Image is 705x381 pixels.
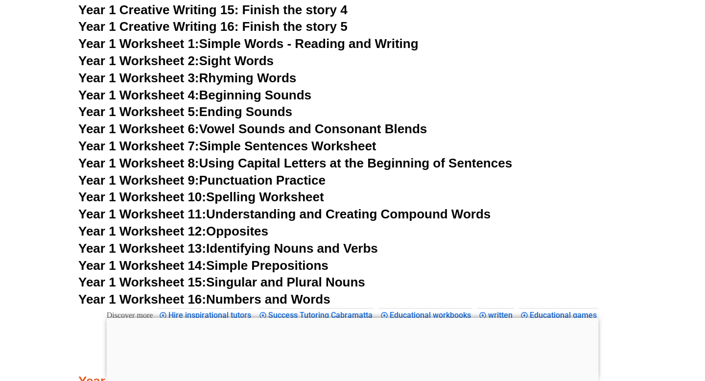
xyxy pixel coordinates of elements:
span: Year 1 Worksheet 14: [78,258,206,273]
a: Year 1 Worksheet 5:Ending Sounds [78,104,292,119]
a: Year 1 Worksheet 12:Opposites [78,224,268,238]
a: Year 1 Worksheet 13:Identifying Nouns and Verbs [78,241,378,256]
div: Educational workbooks [379,308,472,322]
span: Year 1 Worksheet 15: [78,275,206,289]
a: Year 1 Worksheet 14:Simple Prepositions [78,258,329,273]
span: Year 1 Worksheet 3: [78,71,199,85]
div: written [477,308,514,322]
a: Year 1 Worksheet 16:Numbers and Words [78,292,330,307]
div: Success Tutoring Cabramatta [258,308,374,322]
iframe: Chat Widget [537,270,705,381]
a: Year 1 Worksheet 10:Spelling Worksheet [78,190,324,204]
a: Year 1 Creative Writing 16: Finish the story 5 [78,19,348,34]
span: Year 1 Worksheet 6: [78,121,199,136]
a: Year 1 Worksheet 4:Beginning Sounds [78,88,311,102]
span: Year 1 Worksheet 8: [78,156,199,170]
span: Year 1 Worksheet 12: [78,224,206,238]
a: Year 1 Worksheet 8:Using Capital Letters at the Beginning of Sentences [78,156,512,170]
span: Year 1 Worksheet 9: [78,173,199,188]
a: Year 1 Worksheet 6:Vowel Sounds and Consonant Blends [78,121,427,136]
span: Educational workbooks [390,310,474,320]
div: Educational games [519,308,598,322]
span: Year 1 Worksheet 5: [78,104,199,119]
span: Year 1 Worksheet 4: [78,88,199,102]
a: Year 1 Worksheet 11:Understanding and Creating Compound Words [78,207,491,221]
a: Year 1 Worksheet 7:Simple Sentences Worksheet [78,139,376,153]
a: Year 1 Worksheet 1:Simple Words - Reading and Writing [78,36,419,51]
span: Year 1 Worksheet 7: [78,139,199,153]
div: These are topics related to the article that might interest you [107,309,153,322]
a: Year 1 Creative Writing 15: Finish the story 4 [78,2,348,17]
div: Hire inspirational tutors [158,308,253,322]
span: Hire inspirational tutors [168,310,254,320]
span: Year 1 Worksheet 13: [78,241,206,256]
span: Year 1 Worksheet 10: [78,190,206,204]
span: Year 1 Worksheet 1: [78,36,199,51]
span: written [488,310,516,320]
a: Year 1 Worksheet 9:Punctuation Practice [78,173,326,188]
span: Year 1 Worksheet 2: [78,53,199,68]
span: Year 1 Worksheet 16: [78,292,206,307]
iframe: Advertisement [107,318,599,379]
a: Year 1 Worksheet 3:Rhyming Words [78,71,296,85]
span: Year 1 Worksheet 11: [78,207,206,221]
span: Educational games [530,310,600,320]
span: Success Tutoring Cabramatta [268,310,376,320]
a: Year 1 Worksheet 15:Singular and Plural Nouns [78,275,365,289]
a: Year 1 Worksheet 2:Sight Words [78,53,274,68]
